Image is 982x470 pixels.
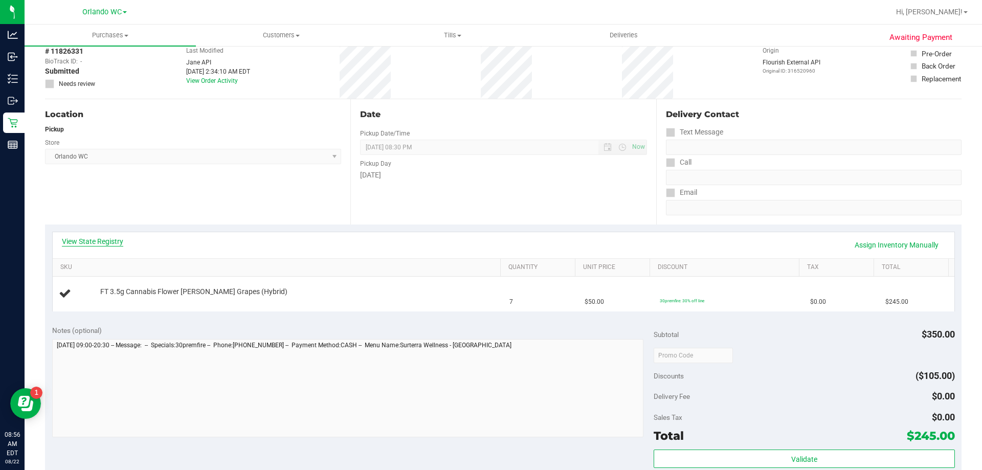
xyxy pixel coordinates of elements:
[360,170,646,181] div: [DATE]
[932,412,955,422] span: $0.00
[654,367,684,385] span: Discounts
[654,413,682,421] span: Sales Tax
[367,25,539,46] a: Tills
[889,32,952,43] span: Awaiting Payment
[45,66,79,77] span: Submitted
[80,57,82,66] span: -
[654,392,690,400] span: Delivery Fee
[186,77,238,84] a: View Order Activity
[45,57,78,66] span: BioTrack ID:
[360,159,391,168] label: Pickup Day
[922,49,952,59] div: Pre-Order
[666,125,723,140] label: Text Message
[59,79,95,88] span: Needs review
[100,287,287,297] span: FT 3.5g Cannabis Flower [PERSON_NAME] Grapes (Hybrid)
[186,46,224,55] label: Last Modified
[654,348,733,363] input: Promo Code
[807,263,869,272] a: Tax
[922,74,961,84] div: Replacement
[666,170,962,185] input: Format: (999) 999-9999
[196,25,367,46] a: Customers
[8,52,18,62] inline-svg: Inbound
[907,429,955,443] span: $245.00
[8,74,18,84] inline-svg: Inventory
[8,140,18,150] inline-svg: Reports
[922,329,955,340] span: $350.00
[932,391,955,401] span: $0.00
[10,388,41,419] iframe: Resource center
[25,25,196,46] a: Purchases
[654,330,679,339] span: Subtotal
[666,155,691,170] label: Call
[583,263,645,272] a: Unit Price
[666,140,962,155] input: Format: (999) 999-9999
[8,118,18,128] inline-svg: Retail
[596,31,652,40] span: Deliveries
[360,108,646,121] div: Date
[62,236,123,247] a: View State Registry
[196,31,367,40] span: Customers
[25,31,196,40] span: Purchases
[509,297,513,307] span: 7
[82,8,122,16] span: Orlando WC
[654,450,954,468] button: Validate
[885,297,908,307] span: $245.00
[666,185,697,200] label: Email
[763,67,820,75] p: Original ID: 316520960
[368,31,538,40] span: Tills
[916,370,955,381] span: ($105.00)
[763,58,820,75] div: Flourish External API
[791,455,817,463] span: Validate
[45,126,64,133] strong: Pickup
[8,30,18,40] inline-svg: Analytics
[882,263,944,272] a: Total
[45,108,341,121] div: Location
[666,108,962,121] div: Delivery Contact
[45,46,83,57] span: # 11826331
[538,25,709,46] a: Deliveries
[45,138,59,147] label: Store
[660,298,704,303] span: 30premfire: 30% off line
[60,263,497,272] a: SKU
[654,429,684,443] span: Total
[896,8,963,16] span: Hi, [PERSON_NAME]!
[52,326,102,334] span: Notes (optional)
[508,263,571,272] a: Quantity
[360,129,410,138] label: Pickup Date/Time
[8,96,18,106] inline-svg: Outbound
[810,297,826,307] span: $0.00
[30,387,42,399] iframe: Resource center unread badge
[5,430,20,458] p: 08:56 AM EDT
[658,263,795,272] a: Discount
[5,458,20,465] p: 08/22
[186,67,250,76] div: [DATE] 2:34:10 AM EDT
[186,58,250,67] div: Jane API
[585,297,604,307] span: $50.00
[848,236,945,254] a: Assign Inventory Manually
[922,61,955,71] div: Back Order
[763,46,779,55] label: Origin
